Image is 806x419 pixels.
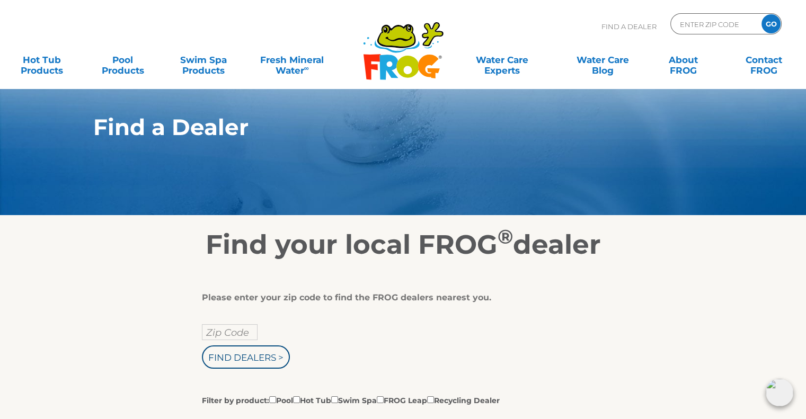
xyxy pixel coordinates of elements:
[679,16,750,32] input: Zip Code Form
[652,49,714,70] a: AboutFROG
[331,396,338,403] input: Filter by product:PoolHot TubSwim SpaFROG LeapRecycling Dealer
[571,49,634,70] a: Water CareBlog
[451,49,553,70] a: Water CareExperts
[293,396,300,403] input: Filter by product:PoolHot TubSwim SpaFROG LeapRecycling Dealer
[498,225,513,248] sup: ®
[253,49,331,70] a: Fresh MineralWater∞
[427,396,434,403] input: Filter by product:PoolHot TubSwim SpaFROG LeapRecycling Dealer
[733,49,795,70] a: ContactFROG
[91,49,154,70] a: PoolProducts
[202,345,290,369] input: Find Dealers >
[77,229,729,261] h2: Find your local FROG dealer
[202,292,597,303] div: Please enter your zip code to find the FROG dealers nearest you.
[766,379,793,406] img: openIcon
[377,396,384,403] input: Filter by product:PoolHot TubSwim SpaFROG LeapRecycling Dealer
[172,49,235,70] a: Swim SpaProducts
[269,396,276,403] input: Filter by product:PoolHot TubSwim SpaFROG LeapRecycling Dealer
[761,14,781,33] input: GO
[202,394,500,406] label: Filter by product: Pool Hot Tub Swim Spa FROG Leap Recycling Dealer
[304,64,308,72] sup: ∞
[601,13,657,40] p: Find A Dealer
[11,49,73,70] a: Hot TubProducts
[93,114,664,140] h1: Find a Dealer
